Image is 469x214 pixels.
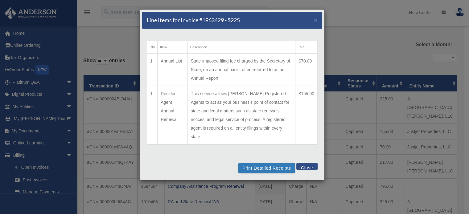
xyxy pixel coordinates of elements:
[158,86,187,144] td: Resident Agent Annual Renewal
[147,53,158,86] td: 1
[187,53,295,86] td: State-imposed filing fee charged by the Secretary of State, on an annual basis, often referred to...
[238,163,295,173] button: Print Detailed Receipts
[158,41,187,54] th: Item
[295,41,318,54] th: Total
[147,16,240,24] h5: Line Items for Invoice #1963429 - $225
[187,41,295,54] th: Description
[147,86,158,144] td: 1
[158,53,187,86] td: Annual List
[295,53,318,86] td: $70.00
[295,86,318,144] td: $155.00
[296,163,318,170] button: Close
[314,16,318,23] span: ×
[187,86,295,144] td: This service allows [PERSON_NAME] Registered Agents to act as your business's point of contact fo...
[314,17,318,23] button: Close
[147,41,158,54] th: Qty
